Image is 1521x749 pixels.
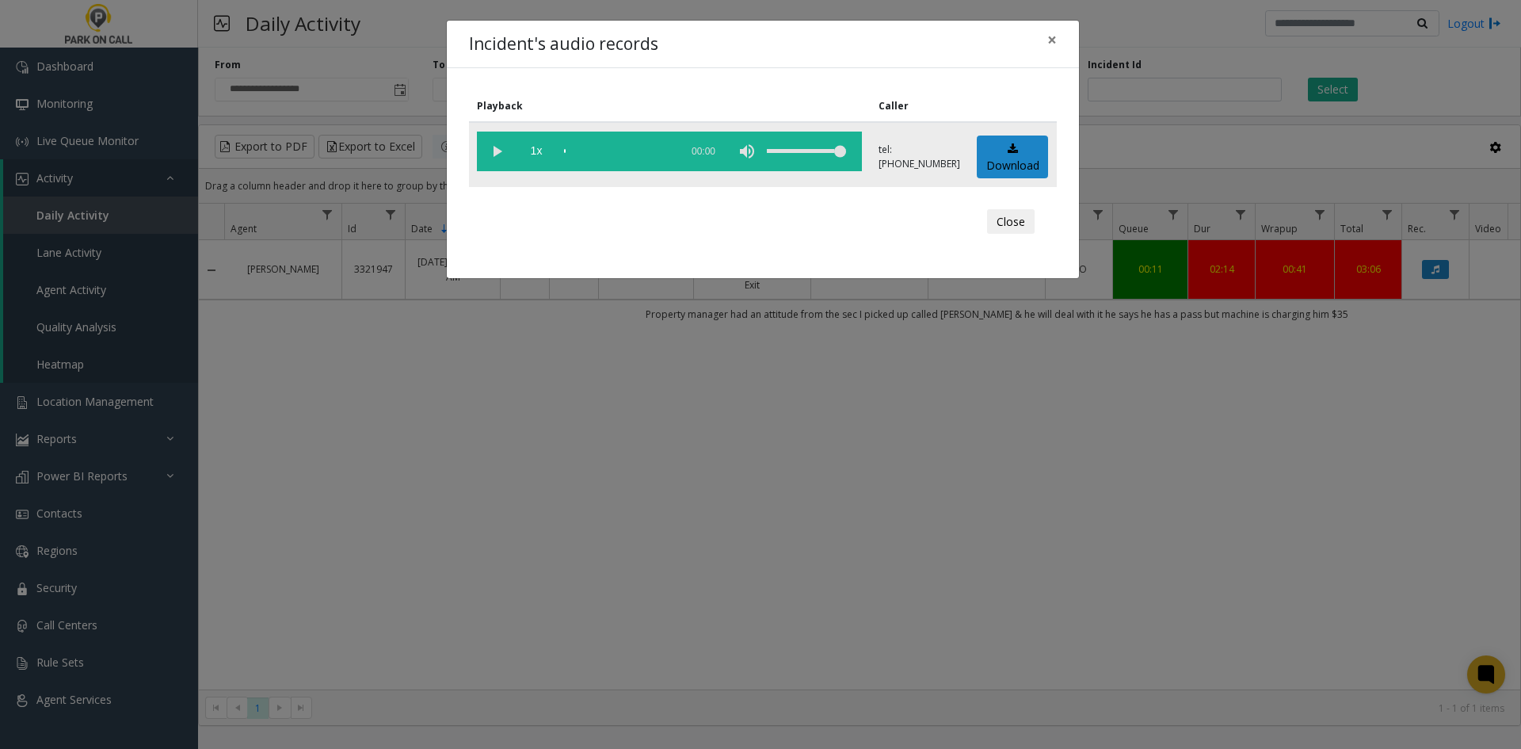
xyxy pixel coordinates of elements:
[1036,21,1068,59] button: Close
[1047,29,1057,51] span: ×
[469,90,871,122] th: Playback
[879,143,960,171] p: tel:[PHONE_NUMBER]
[977,136,1048,179] a: Download
[987,209,1035,235] button: Close
[871,90,969,122] th: Caller
[564,132,672,171] div: scrub bar
[517,132,556,171] span: playback speed button
[469,32,658,57] h4: Incident's audio records
[767,132,846,171] div: volume level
